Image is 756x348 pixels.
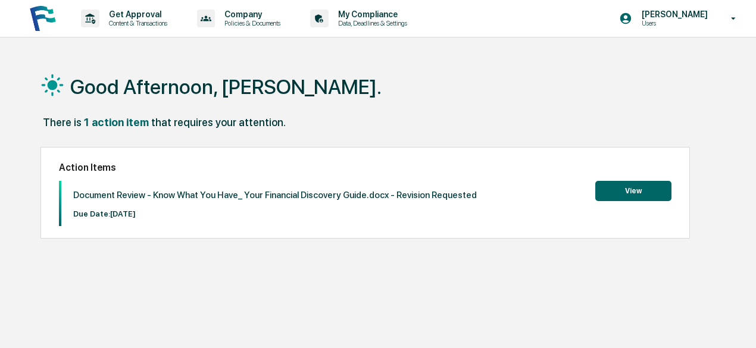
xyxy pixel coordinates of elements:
[595,181,671,201] button: View
[595,184,671,196] a: View
[632,10,714,19] p: [PERSON_NAME]
[151,116,286,128] div: that requires your attention.
[99,19,173,27] p: Content & Transactions
[329,10,413,19] p: My Compliance
[215,10,286,19] p: Company
[43,116,82,128] div: There is
[215,19,286,27] p: Policies & Documents
[73,209,477,218] p: Due Date: [DATE]
[73,190,477,200] p: Document Review - Know What You Have_ Your Financial Discovery Guide.docx - Revision Requested
[84,116,149,128] div: 1 action item
[632,19,714,27] p: Users
[99,10,173,19] p: Get Approval
[329,19,413,27] p: Data, Deadlines & Settings
[59,162,671,173] h2: Action Items
[29,4,57,33] img: logo
[70,75,382,99] h1: Good Afternoon, [PERSON_NAME].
